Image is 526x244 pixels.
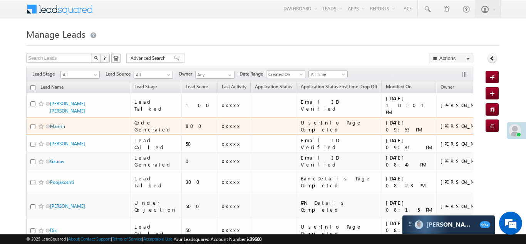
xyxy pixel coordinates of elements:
div: [PERSON_NAME] [441,140,491,147]
a: All [60,71,100,79]
span: xxxxx [222,140,241,147]
div: Lead Called [134,137,178,151]
div: 100 [186,102,214,109]
div: 500 [186,203,214,210]
span: Advanced Search [131,55,168,62]
div: Lead Generated [134,154,178,168]
a: All [134,71,173,79]
a: Last Activity [218,82,250,93]
a: Acceptable Use [143,236,173,241]
a: Application Status [251,82,296,93]
span: Lead Stage [32,71,60,77]
span: xxxxx [222,203,241,209]
span: xxxxx [222,123,241,129]
div: [PERSON_NAME] [441,203,491,210]
div: [DATE] 08:40 PM [386,154,433,168]
span: Manage Leads [26,28,85,40]
a: All Time [308,71,348,78]
button: ? [101,54,110,63]
span: Lead Stage [134,84,157,89]
a: Created On [266,71,305,78]
div: [DATE] 09:31 PM [386,137,433,151]
div: [DATE] 08:10 PM [386,220,433,241]
div: carter-dragCarter[PERSON_NAME]99+ [402,215,495,234]
div: Email ID Verified [301,137,378,151]
div: UserInfo Page Completed [301,223,378,237]
div: [DATE] 08:23 PM [386,175,433,189]
span: © 2025 LeadSquared | | | | | [26,236,261,243]
a: Show All Items [224,71,234,79]
div: [DATE] 10:01 PM [386,95,433,116]
span: Application Status [255,84,292,89]
div: Lead Called [134,223,178,237]
a: Lead Name [37,83,67,93]
div: 50 [186,140,214,147]
span: xxxxx [222,227,241,233]
span: Created On [266,71,303,78]
span: Lead Score [186,84,208,89]
input: Type to Search [195,71,235,79]
a: Gaurav [50,158,64,164]
span: All Time [309,71,345,78]
span: Your Leadsquared Account Number is [174,236,261,242]
img: Search [94,56,98,60]
span: xxxxx [222,102,241,108]
span: Modified On [386,84,412,89]
span: All [61,71,97,78]
div: Email ID Verified [301,154,378,168]
span: All [134,71,171,78]
a: Modified On [382,82,415,93]
div: PAN Details Completed [301,199,378,213]
span: xxxxx [222,158,241,164]
div: Lead Talked [134,175,178,189]
span: Owner [179,71,195,77]
span: ? [104,55,107,61]
a: [PERSON_NAME] [PERSON_NAME] [50,101,85,114]
div: BankDetails Page Completed [301,175,378,189]
div: [PERSON_NAME] [441,123,491,130]
div: [DATE] 08:15 PM [386,199,433,213]
span: Lead Source [106,71,134,77]
div: [DATE] 09:53 PM [386,119,433,133]
a: Lead Stage [131,82,161,93]
div: UserInfo Page Completed [301,119,378,133]
a: Lead Score [182,82,212,93]
span: Owner [441,84,454,90]
div: Email ID Verified [301,98,378,112]
div: [PERSON_NAME] [441,178,491,185]
a: Dik [50,227,57,233]
a: Application Status First time Drop Off [297,82,381,93]
div: 300 [186,178,214,185]
button: Actions [429,54,473,63]
span: xxxxx [222,178,241,185]
a: [PERSON_NAME] [50,141,85,146]
a: Poojakoshti [50,179,74,185]
div: Code Generated [134,119,178,133]
a: Manish [50,123,65,129]
div: 0 [186,158,214,165]
a: About [68,236,79,241]
a: Contact Support [80,236,111,241]
span: 39660 [250,236,261,242]
a: [PERSON_NAME] [50,203,85,209]
div: Under Objection [134,199,178,213]
input: Check all records [30,85,35,90]
div: 50 [186,227,214,234]
a: Terms of Service [112,236,142,241]
span: 99+ [480,221,490,228]
div: 800 [186,123,214,130]
div: [PERSON_NAME] [441,102,491,109]
span: Date Range [240,71,266,77]
div: [PERSON_NAME] [441,158,491,165]
span: Application Status First time Drop Off [301,84,377,89]
div: Lead Talked [134,98,178,112]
